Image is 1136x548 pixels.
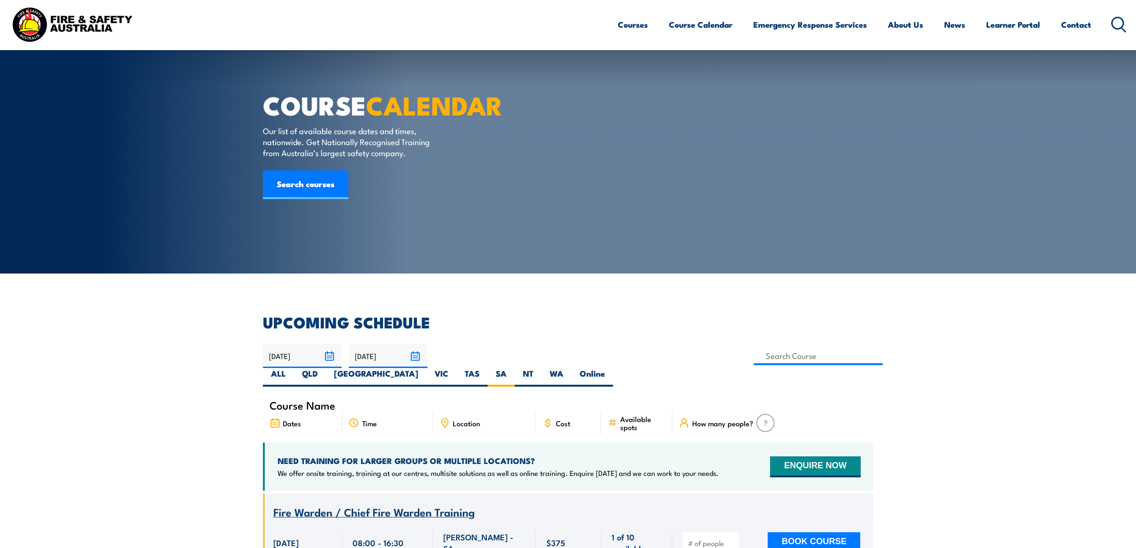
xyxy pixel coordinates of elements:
[283,419,301,427] span: Dates
[457,368,488,387] label: TAS
[273,504,475,520] span: Fire Warden / Chief Fire Warden Training
[669,12,732,37] a: Course Calendar
[294,368,326,387] label: QLD
[688,538,736,548] input: # of people
[944,12,965,37] a: News
[572,368,613,387] label: Online
[278,455,719,466] h4: NEED TRAINING FOR LARGER GROUPS OR MULTIPLE LOCATIONS?
[546,537,565,548] span: $375
[366,84,503,124] strong: CALENDAR
[353,537,404,548] span: 08:00 - 16:30
[326,368,427,387] label: [GEOGRAPHIC_DATA]
[263,315,874,328] h2: UPCOMING SCHEDULE
[986,12,1040,37] a: Learner Portal
[263,94,499,116] h1: COURSE
[556,419,570,427] span: Cost
[273,506,475,518] a: Fire Warden / Chief Fire Warden Training
[754,347,883,365] input: Search Course
[618,12,648,37] a: Courses
[427,368,457,387] label: VIC
[263,125,437,158] p: Our list of available course dates and times, nationwide. Get Nationally Recognised Training from...
[692,419,753,427] span: How many people?
[273,537,299,548] span: [DATE]
[542,368,572,387] label: WA
[515,368,542,387] label: NT
[278,468,719,478] p: We offer onsite training, training at our centres, multisite solutions as well as online training...
[453,419,480,427] span: Location
[270,401,335,409] span: Course Name
[620,415,666,431] span: Available spots
[753,12,867,37] a: Emergency Response Services
[1061,12,1091,37] a: Contact
[488,368,515,387] label: SA
[263,368,294,387] label: ALL
[888,12,923,37] a: About Us
[263,344,342,368] input: From date
[362,419,377,427] span: Time
[263,170,348,199] a: Search courses
[349,344,427,368] input: To date
[770,456,860,477] button: ENQUIRE NOW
